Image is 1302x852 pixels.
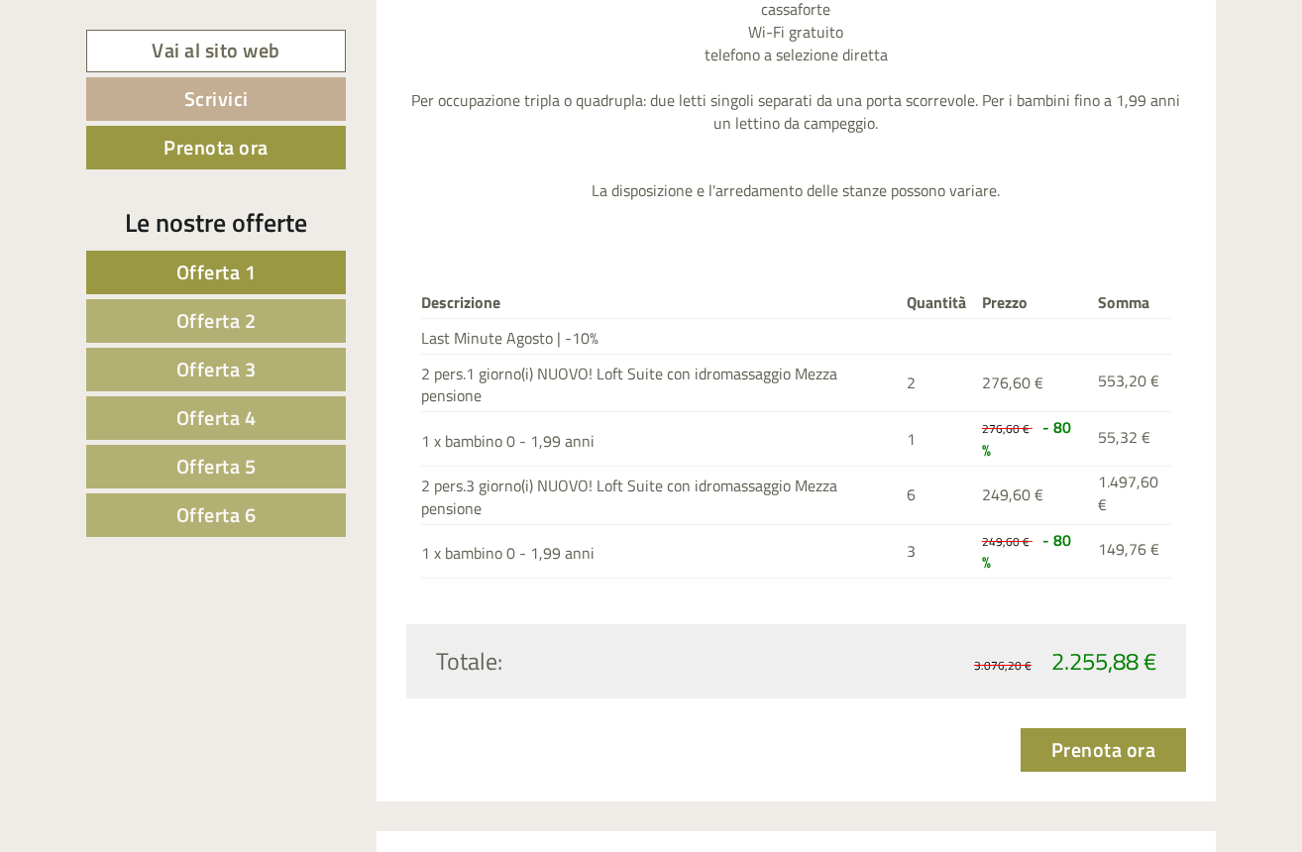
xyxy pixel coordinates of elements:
div: Le nostre offerte [86,204,346,241]
a: Prenota ora [86,126,346,169]
th: Descrizione [421,287,899,318]
td: 3 [899,524,974,579]
a: Prenota ora [1021,728,1187,772]
span: Offerta 1 [176,257,257,287]
th: Somma [1090,287,1171,318]
td: 553,20 € [1090,354,1171,412]
span: 2.255,88 € [1051,643,1156,679]
span: 276,60 € [982,419,1030,438]
th: Prezzo [974,287,1091,318]
span: Offerta 3 [176,354,257,384]
a: Vai al sito web [86,30,346,72]
td: 1 x bambino 0 - 1,99 anni [421,524,899,579]
td: 1 x bambino 0 - 1,99 anni [421,412,899,467]
span: - 80 % [982,415,1071,462]
span: 3.076,20 € [974,656,1031,675]
span: - 80 % [982,528,1071,575]
span: Offerta 5 [176,451,257,481]
span: Offerta 4 [176,402,257,433]
span: 249,60 € [982,532,1030,551]
td: 1.497,60 € [1090,466,1171,524]
td: 2 [899,354,974,412]
span: Offerta 2 [176,305,257,336]
span: 249,60 € [982,482,1043,506]
span: Offerta 6 [176,499,257,530]
span: 276,60 € [982,371,1043,394]
td: 1 [899,412,974,467]
td: 6 [899,466,974,524]
div: Totale: [421,644,797,678]
td: 2 pers.1 giorno(i) NUOVO! Loft Suite con idromassaggio Mezza pensione [421,354,899,412]
td: 55,32 € [1090,412,1171,467]
td: 149,76 € [1090,524,1171,579]
th: Quantità [899,287,974,318]
a: Scrivici [86,77,346,121]
td: 2 pers.3 giorno(i) NUOVO! Loft Suite con idromassaggio Mezza pensione [421,466,899,524]
td: Last Minute Agosto | -10% [421,318,899,354]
